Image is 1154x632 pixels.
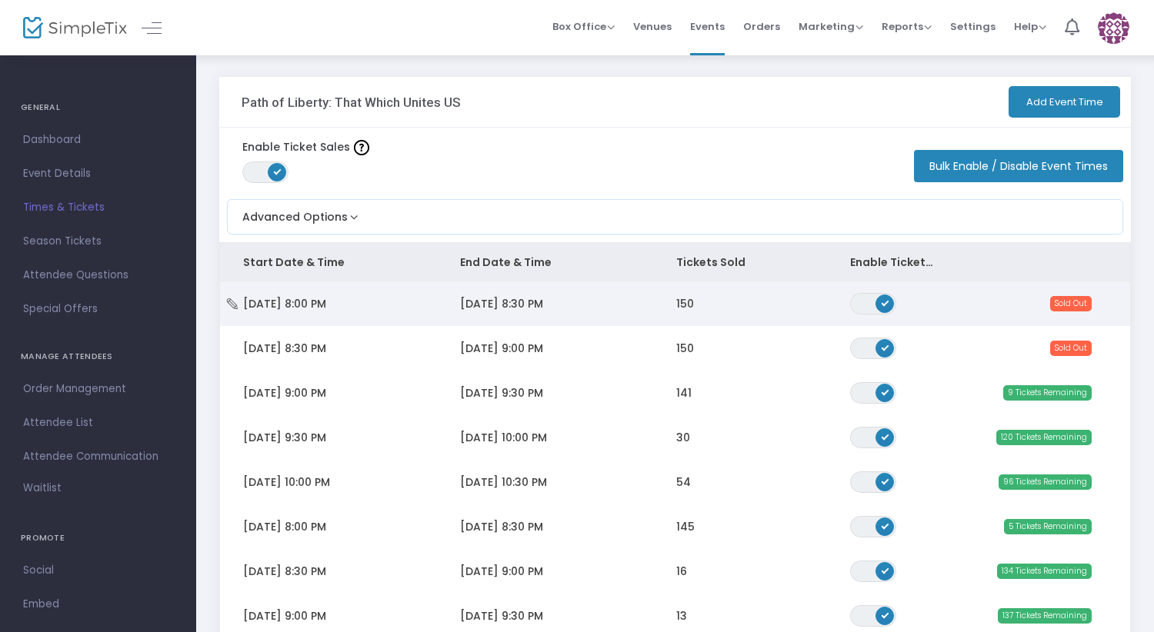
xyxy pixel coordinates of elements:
span: Orders [743,7,780,46]
span: 141 [676,385,692,401]
span: [DATE] 9:00 PM [243,608,326,624]
span: Box Office [552,19,615,34]
span: Embed [23,594,173,614]
span: 137 Tickets Remaining [998,608,1092,624]
span: ON [881,477,889,484]
span: 30 [676,430,690,445]
span: Attendee List [23,413,173,433]
span: Sold Out [1050,296,1092,311]
span: [DATE] 10:00 PM [460,430,547,445]
span: ON [274,168,282,175]
img: question-mark [354,140,369,155]
th: Tickets Sold [653,243,826,281]
span: [DATE] 9:00 PM [243,385,326,401]
span: Marketing [799,19,863,34]
span: [DATE] 9:00 PM [460,564,543,579]
h3: Path of Liberty: That Which Unites US [242,95,461,110]
span: Venues [633,7,672,46]
span: Social [23,560,173,580]
span: Settings [950,7,996,46]
span: Sold Out [1050,341,1092,356]
span: 9 Tickets Remaining [1003,385,1092,401]
span: [DATE] 8:00 PM [243,519,326,534]
span: [DATE] 9:30 PM [460,385,543,401]
span: [DATE] 8:00 PM [243,296,326,311]
th: Start Date & Time [220,243,437,281]
span: Season Tickets [23,231,173,251]
h4: GENERAL [21,92,175,123]
span: 145 [676,519,695,534]
span: Waitlist [23,481,62,496]
th: End Date & Time [437,243,654,281]
span: ON [881,343,889,351]
span: Event Details [23,164,173,184]
span: [DATE] 9:00 PM [460,341,543,356]
span: [DATE] 10:00 PM [243,474,330,490]
span: Order Management [23,379,173,399]
span: Attendee Communication [23,447,173,467]
span: ON [881,566,889,574]
span: ON [881,388,889,395]
span: 16 [676,564,687,579]
span: 120 Tickets Remaining [996,430,1092,445]
h4: PROMOTE [21,523,175,554]
span: Events [690,7,725,46]
span: 150 [676,296,694,311]
span: [DATE] 8:30 PM [243,341,326,356]
span: 5 Tickets Remaining [1004,519,1092,534]
span: [DATE] 10:30 PM [460,474,547,490]
span: 150 [676,341,694,356]
span: Help [1014,19,1046,34]
label: Enable Ticket Sales [242,139,369,155]
span: ON [881,610,889,618]
span: [DATE] 8:30 PM [460,519,543,534]
button: Advanced Options [228,200,362,225]
span: 54 [676,474,691,490]
span: ON [881,432,889,440]
h4: MANAGE ATTENDEES [21,341,175,372]
span: Reports [882,19,932,34]
th: Enable Ticket Sales [827,243,957,281]
span: Special Offers [23,299,173,319]
span: ON [881,521,889,529]
span: [DATE] 8:30 PM [243,564,326,579]
span: 13 [676,608,687,624]
span: [DATE] 8:30 PM [460,296,543,311]
span: 96 Tickets Remaining [999,474,1092,490]
span: [DATE] 9:30 PM [243,430,326,445]
span: Dashboard [23,130,173,150]
button: Bulk Enable / Disable Event Times [914,150,1123,182]
span: [DATE] 9:30 PM [460,608,543,624]
span: ON [881,298,889,306]
span: Attendee Questions [23,265,173,285]
span: 134 Tickets Remaining [997,564,1092,579]
button: Add Event Time [1009,86,1120,118]
span: Times & Tickets [23,198,173,218]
